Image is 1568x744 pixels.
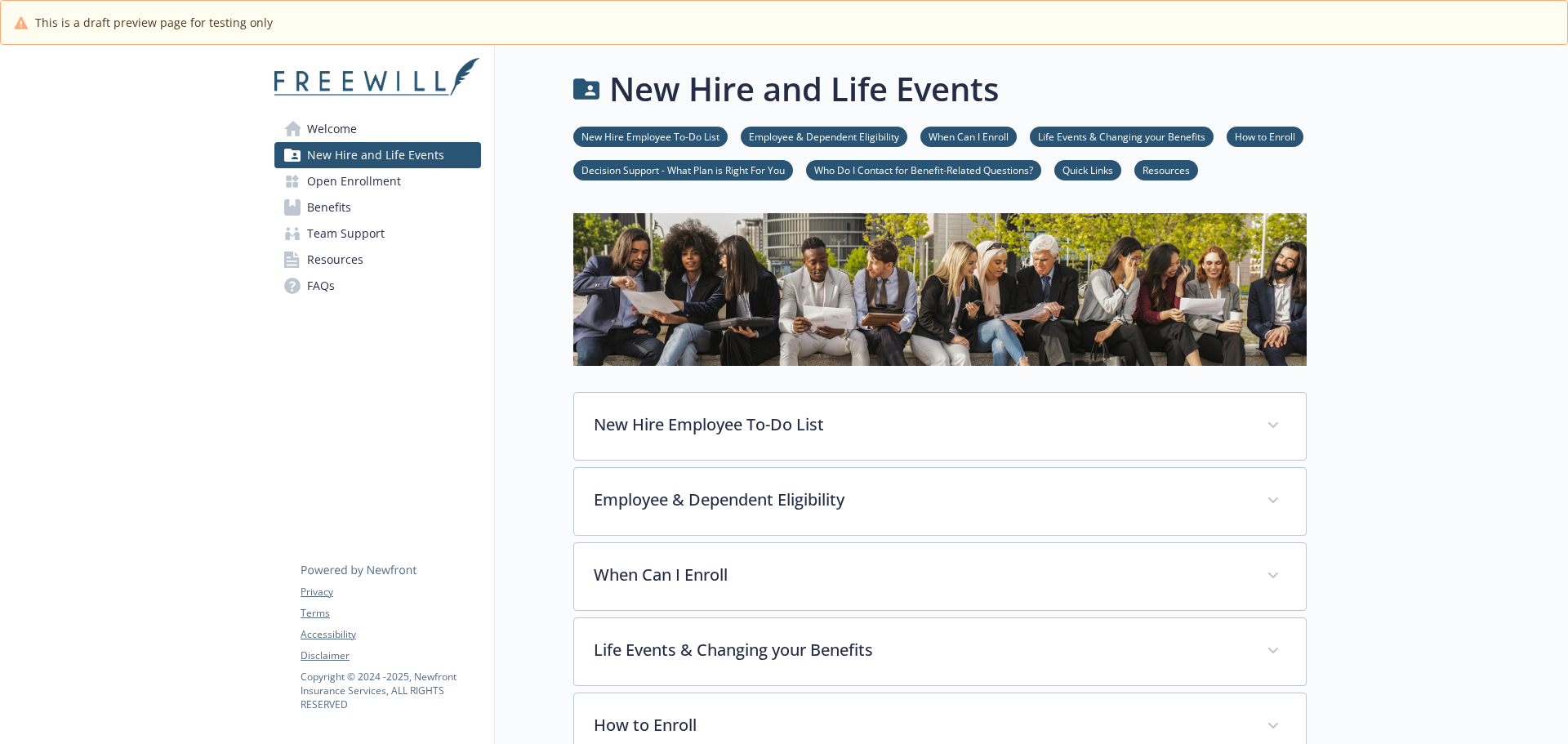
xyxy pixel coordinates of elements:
[574,468,1306,535] div: Employee & Dependent Eligibility
[307,273,335,299] span: FAQs
[307,221,385,247] span: Team Support
[920,128,1017,144] a: When Can I Enroll
[573,128,728,144] a: New Hire Employee To-Do List
[274,273,481,299] a: FAQs
[307,247,363,273] span: Resources
[594,563,1247,587] p: When Can I Enroll
[574,618,1306,685] div: Life Events & Changing your Benefits
[274,116,481,142] a: Welcome
[573,162,793,177] a: Decision Support - What Plan is Right For You
[806,162,1041,177] a: Who Do I Contact for Benefit-Related Questions?
[307,116,357,142] span: Welcome
[594,488,1247,512] p: Employee & Dependent Eligibility
[35,14,273,31] span: This is a draft preview page for testing only
[301,606,480,621] a: Terms
[1030,128,1214,144] a: Life Events & Changing your Benefits
[594,638,1247,662] p: Life Events & Changing your Benefits
[301,670,480,711] p: Copyright © 2024 - 2025 , Newfront Insurance Services, ALL RIGHTS RESERVED
[573,213,1307,366] img: new hire page banner
[1227,128,1303,144] a: How to Enroll
[307,194,351,221] span: Benefits
[594,412,1247,437] p: New Hire Employee To-Do List
[274,142,481,168] a: New Hire and Life Events
[301,585,480,599] a: Privacy
[274,247,481,273] a: Resources
[609,65,999,114] h1: New Hire and Life Events
[574,543,1306,610] div: When Can I Enroll
[574,393,1306,460] div: New Hire Employee To-Do List
[1134,162,1198,177] a: Resources
[301,648,480,663] a: Disclaimer
[594,713,1247,737] p: How to Enroll
[274,221,481,247] a: Team Support
[307,168,401,194] span: Open Enrollment
[1054,162,1121,177] a: Quick Links
[307,142,444,168] span: New Hire and Life Events
[274,168,481,194] a: Open Enrollment
[274,194,481,221] a: Benefits
[741,128,907,144] a: Employee & Dependent Eligibility
[301,627,480,642] a: Accessibility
